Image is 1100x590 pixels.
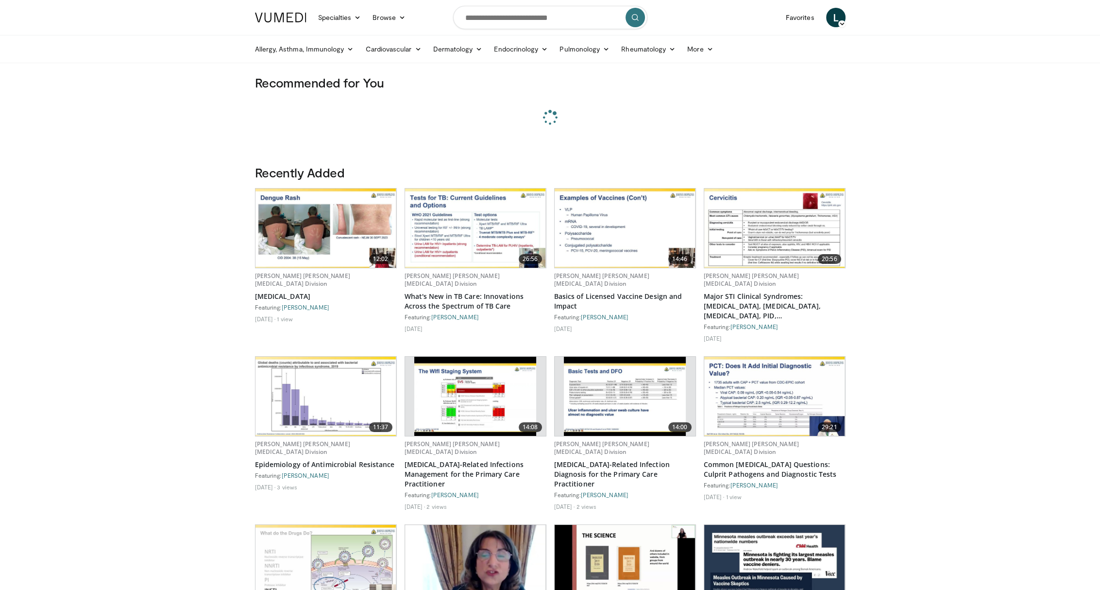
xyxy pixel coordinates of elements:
span: 29:21 [818,422,841,432]
h3: Recommended for You [255,75,846,90]
a: 14:00 [555,357,695,436]
li: [DATE] [255,483,276,491]
a: Allergy, Asthma, Immunology [249,39,360,59]
a: [PERSON_NAME] [581,491,628,498]
li: [DATE] [405,325,423,332]
a: Pulmonology [554,39,615,59]
img: a4a38ead-6104-4b6e-b1fa-8746e5719d84.620x360_q85_upscale.jpg [704,189,845,268]
a: 14:08 [405,357,546,436]
div: Featuring: [405,491,546,499]
h3: Recently Added [255,165,846,180]
a: 14:46 [555,189,695,268]
a: [PERSON_NAME] [PERSON_NAME] [MEDICAL_DATA] Division [554,440,649,456]
span: 14:08 [519,422,542,432]
div: Featuring: [554,491,696,499]
a: Specialties [312,8,367,27]
li: [DATE] [704,334,722,342]
span: 12:02 [369,254,392,264]
a: Common [MEDICAL_DATA] Questions: Culprit Pathogens and Diagnostic Tests [704,460,846,479]
a: [MEDICAL_DATA]-Related Infections Management for the Primary Care Practitioner [405,460,546,489]
div: Featuring: [704,481,846,489]
img: cc17bb22-0950-459a-b76d-af4d39954821.620x360_q85_upscale.jpg [564,357,686,436]
a: [MEDICAL_DATA] [255,292,397,301]
img: 8290916d-d106-477c-b689-50a27656ef00.620x360_q85_upscale.jpg [255,357,396,436]
span: 20:56 [818,254,841,264]
a: Dermatology [427,39,489,59]
div: Featuring: [255,303,397,311]
img: 644906a5-dc55-4326-8787-7c0b358ac806.620x360_q85_upscale.jpg [414,357,536,436]
img: VuMedi Logo [255,13,306,22]
li: 1 view [277,315,293,323]
a: Favorites [780,8,820,27]
div: Featuring: [704,323,846,330]
input: Search topics, interventions [453,6,647,29]
li: [DATE] [405,503,425,510]
li: [DATE] [704,493,725,501]
a: L [826,8,846,27]
img: bf3e2671-1816-4f72-981d-b02d8d631527.620x360_q85_upscale.jpg [255,189,396,268]
a: Rheumatology [615,39,681,59]
a: [PERSON_NAME] [730,323,778,330]
a: 26:56 [405,189,546,268]
a: Browse [367,8,411,27]
a: Endocrinology [488,39,554,59]
img: c5fcbf79-567b-46f3-9e61-212c689dbf59.620x360_q85_upscale.jpg [405,189,546,268]
a: [PERSON_NAME] [PERSON_NAME] [MEDICAL_DATA] Division [704,440,799,456]
a: [PERSON_NAME] [730,482,778,488]
a: [PERSON_NAME] [PERSON_NAME] [MEDICAL_DATA] Division [255,440,350,456]
li: 3 views [277,483,297,491]
a: [PERSON_NAME] [PERSON_NAME] [MEDICAL_DATA] Division [255,272,350,288]
a: [PERSON_NAME] [PERSON_NAME] [MEDICAL_DATA] Division [704,272,799,288]
a: [PERSON_NAME] [581,313,628,320]
a: What's New in TB Care: Innovations Across the Spectrum of TB Care [405,292,546,311]
a: [PERSON_NAME] [282,304,329,311]
li: [DATE] [554,503,575,510]
a: 20:56 [704,189,845,268]
span: 14:46 [668,254,692,264]
li: 2 views [576,503,596,510]
a: [PERSON_NAME] [431,491,479,498]
a: Epidemiology of Antimicrobial Resistance [255,460,397,469]
li: [DATE] [255,315,276,323]
a: [PERSON_NAME] [PERSON_NAME] [MEDICAL_DATA] Division [554,272,649,288]
li: 1 view [726,493,742,501]
div: Featuring: [554,313,696,321]
img: def5b719-a905-4f96-8e66-3f3d9bd0ccd4.620x360_q85_upscale.jpg [555,189,695,268]
li: [DATE] [554,325,573,332]
li: 2 views [426,503,447,510]
span: 14:00 [668,422,692,432]
a: 11:37 [255,357,396,436]
a: Basics of Licensed Vaccine Design and Impact [554,292,696,311]
a: [MEDICAL_DATA]-Related Infection Diagnosis for the Primary Care Practitioner [554,460,696,489]
div: Featuring: [255,471,397,479]
span: 11:37 [369,422,392,432]
img: c73ac1ca-7247-4590-a3f2-b9414b73cd5c.620x360_q85_upscale.jpg [704,357,845,436]
div: Featuring: [405,313,546,321]
a: 12:02 [255,189,396,268]
a: More [681,39,719,59]
a: [PERSON_NAME] [282,472,329,479]
span: 26:56 [519,254,542,264]
a: [PERSON_NAME] [431,313,479,320]
a: 29:21 [704,357,845,436]
a: Cardiovascular [359,39,427,59]
a: [PERSON_NAME] [PERSON_NAME] [MEDICAL_DATA] Division [405,440,500,456]
a: Major STI Clinical Syndromes: [MEDICAL_DATA], [MEDICAL_DATA], [MEDICAL_DATA], PID, [DEMOGRAPHIC_D... [704,292,846,321]
a: [PERSON_NAME] [PERSON_NAME] [MEDICAL_DATA] Division [405,272,500,288]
